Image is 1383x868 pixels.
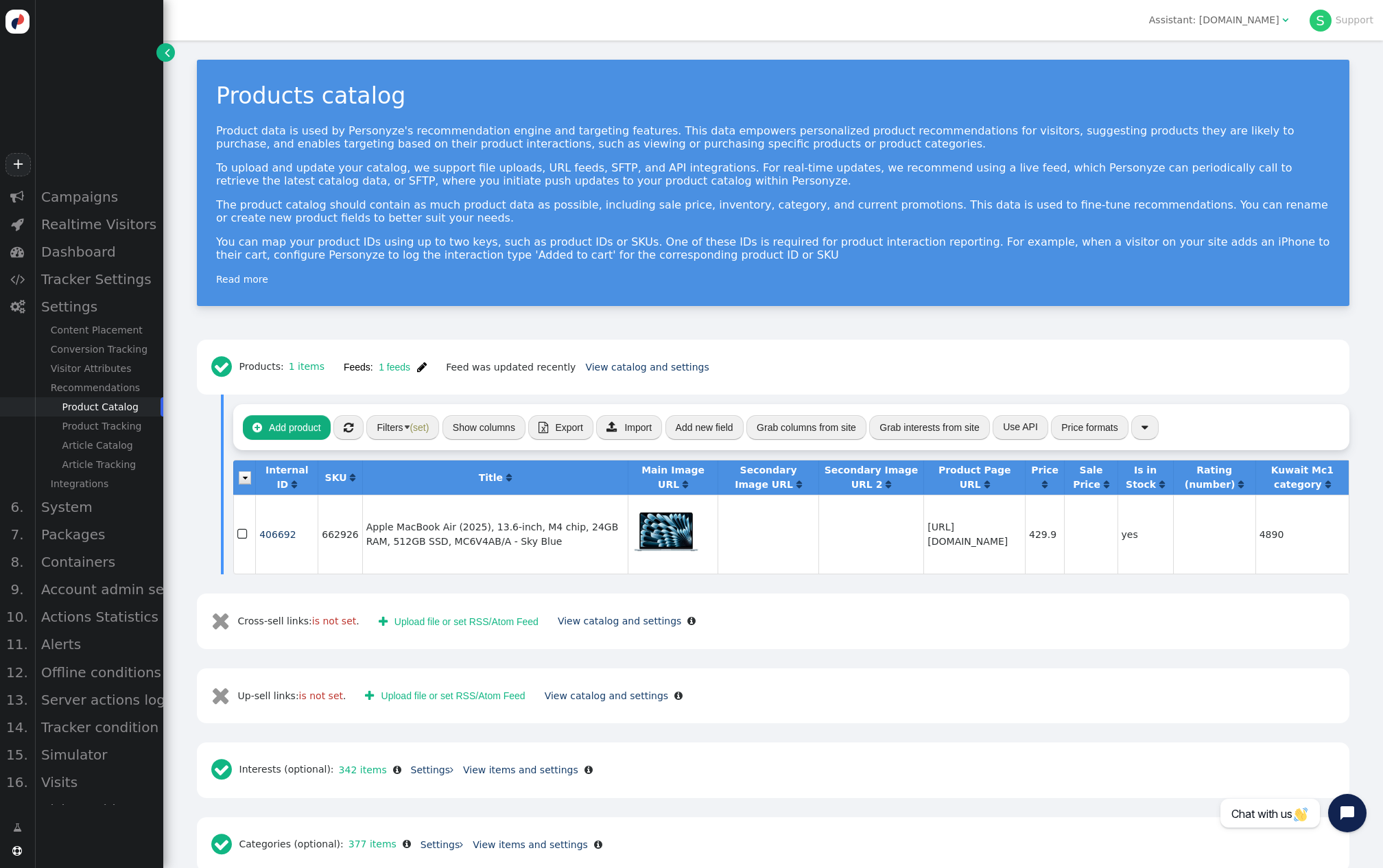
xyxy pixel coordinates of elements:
[34,576,163,603] div: Account admin settings
[641,465,705,490] b: Main Image URL
[259,529,296,540] a: 406692
[334,355,436,379] button: Feeds:1 feeds 
[403,839,411,849] span: 
[292,480,297,489] span: Click to sort
[350,472,355,483] a: 
[984,480,990,489] span: Click to sort
[1310,14,1373,25] a: SSupport
[34,796,163,823] div: Visits archive
[746,415,866,440] button: Grab columns from site
[34,455,163,474] div: Article Tracking
[299,689,346,703] div: .
[1159,480,1165,489] span: Click to sort
[1104,479,1109,490] a: 
[34,659,163,686] div: Offline conditions
[984,479,990,490] a: 
[1271,465,1334,490] b: Kuwait Mc1 category
[211,832,239,856] span: 
[506,473,512,482] span: Click to sort
[12,846,22,856] span: 
[34,417,163,436] div: Product Tracking
[545,690,668,701] a: View catalog and settings
[216,198,1330,224] p: The product catalog should contain as much product data as possible, including sale price, invent...
[558,615,681,626] a: View catalog and settings
[284,361,324,372] a: 1 items
[34,320,163,340] div: Content Placement
[362,495,628,574] td: Apple MacBook Air (2025), 13.6-inch, M4 chip, 24GB RAM, 512GB SSD, MC6V4AB/A - Sky Blue
[1255,495,1349,574] td: 4890
[11,218,24,231] span: 
[674,691,683,701] span: 
[216,79,1330,113] div: Products catalog
[312,614,359,629] div: .
[1185,465,1236,490] b: Rating (number)
[3,815,32,840] a: 
[421,839,463,850] a: Settings
[683,479,688,490] a: 
[34,397,163,417] div: Product Catalog
[34,238,163,266] div: Dashboard
[34,521,163,548] div: Packages
[10,272,25,286] span: 
[34,474,163,493] div: Integrations
[350,473,355,482] span: Click to sort
[993,415,1048,440] a: Use API
[34,436,163,455] div: Article Catalog
[5,153,30,176] a: +
[441,360,580,375] div: Feed was updated recently
[334,764,387,775] a: 342 items
[665,415,744,440] button: Add new field
[379,616,388,627] span: 
[1118,495,1173,574] td: yes
[265,465,308,490] b: Internal ID
[34,266,163,293] div: Tracker Settings
[594,840,602,849] span: 
[211,603,238,640] span: 
[1042,479,1048,490] a: 
[206,678,351,714] div: Up-sell links:
[325,472,347,483] b: SKU
[886,479,891,490] a: 
[1238,480,1244,489] span: Click to sort
[506,472,512,483] a: 
[683,480,688,489] span: Click to sort
[735,465,796,490] b: Secondary Image URL
[473,839,588,850] a: View items and settings
[34,293,163,320] div: Settings
[1142,422,1148,433] span: 
[796,479,802,490] a: 
[365,690,374,701] span: 
[938,465,1011,490] b: Product Page URL
[373,362,410,373] span: 1 feeds
[923,495,1025,574] td: [URL][DOMAIN_NAME]
[1149,13,1279,27] div: Assistant: [DOMAIN_NAME]
[410,422,429,433] span: (set)
[34,359,163,378] div: Visitor Attributes
[1104,480,1109,489] span: Click to sort
[216,161,1330,187] p: To upload and update your catalog, we support file uploads, URL feeds, SFTP, and API integrations...
[333,415,364,440] button: 
[1031,465,1059,476] b: Price
[299,690,343,701] span: is not set
[10,245,24,259] span: 
[165,45,170,60] span: 
[34,714,163,741] div: Tracker condition state
[869,415,990,440] button: Grab interests from site
[1310,10,1332,32] div: S
[1131,415,1159,440] button: 
[463,764,578,775] a: View items and settings
[34,340,163,359] div: Conversion Tracking
[344,838,397,849] a: 377 items
[34,769,163,796] div: Visits
[825,465,919,490] b: Secondary Image URL 2
[34,493,163,521] div: System
[5,10,29,34] img: logo-icon.svg
[34,686,163,714] div: Server actions log
[606,421,617,432] span: 
[252,422,262,433] span: 
[216,124,1330,150] p: Product data is used by Personyze's recommendation engine and targeting features. This data empow...
[355,683,534,708] button: Upload file or set RSS/Atom Feed
[206,603,364,640] div: Cross-sell links:
[10,190,24,204] span: 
